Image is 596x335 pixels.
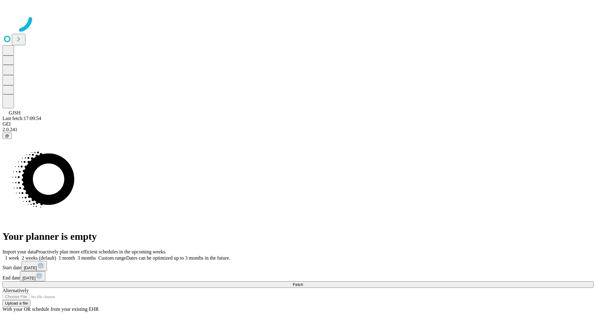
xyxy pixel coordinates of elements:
[20,271,45,281] button: [DATE]
[5,133,9,138] span: @
[98,255,126,261] span: Custom range
[126,255,230,261] span: Dates can be optimized up to 3 months in the future.
[2,231,594,242] h1: Your planner is empty
[2,249,36,254] span: Import your data
[2,132,12,139] button: @
[2,281,594,288] button: Fetch
[22,276,35,280] span: [DATE]
[2,306,99,312] span: With your OR schedule from your existing EHR
[5,255,19,261] span: 1 week
[9,110,20,115] span: GJSH
[24,266,37,270] span: [DATE]
[59,255,75,261] span: 1 month
[293,282,303,287] span: Fetch
[2,288,29,293] span: Alternatively
[2,300,30,306] button: Upload a file
[78,255,96,261] span: 3 months
[21,261,47,271] button: [DATE]
[2,271,594,281] div: End date
[36,249,166,254] span: Proactively plan more efficient schedules in the upcoming weeks.
[2,121,594,127] div: GEI
[22,255,56,261] span: 2 weeks (default)
[2,261,594,271] div: Start date
[2,127,594,132] div: 2.0.241
[2,116,41,121] span: Last fetch: 17:09:54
